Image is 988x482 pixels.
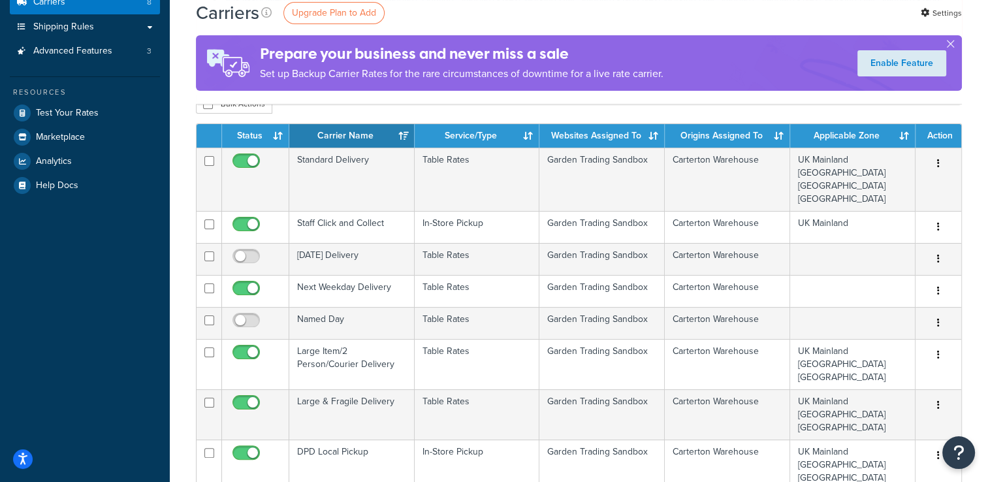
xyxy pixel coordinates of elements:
[289,148,415,211] td: Standard Delivery
[222,124,289,148] th: Status: activate to sort column ascending
[790,339,916,389] td: UK Mainland [GEOGRAPHIC_DATA] [GEOGRAPHIC_DATA]
[289,389,415,440] td: Large & Fragile Delivery
[289,307,415,339] td: Named Day
[289,124,415,148] th: Carrier Name: activate to sort column ascending
[36,132,85,143] span: Marketplace
[10,125,160,149] a: Marketplace
[790,211,916,243] td: UK Mainland
[665,275,790,307] td: Carterton Warehouse
[665,243,790,275] td: Carterton Warehouse
[665,339,790,389] td: Carterton Warehouse
[665,389,790,440] td: Carterton Warehouse
[539,275,665,307] td: Garden Trading Sandbox
[790,148,916,211] td: UK Mainland [GEOGRAPHIC_DATA] [GEOGRAPHIC_DATA] [GEOGRAPHIC_DATA]
[539,389,665,440] td: Garden Trading Sandbox
[33,22,94,33] span: Shipping Rules
[147,46,151,57] span: 3
[921,4,962,22] a: Settings
[665,148,790,211] td: Carterton Warehouse
[665,124,790,148] th: Origins Assigned To: activate to sort column ascending
[790,124,916,148] th: Applicable Zone: activate to sort column ascending
[916,124,961,148] th: Action
[283,2,385,24] a: Upgrade Plan to Add
[415,389,540,440] td: Table Rates
[10,15,160,39] a: Shipping Rules
[289,243,415,275] td: [DATE] Delivery
[196,35,260,91] img: ad-rules-rateshop-fe6ec290ccb7230408bd80ed9643f0289d75e0ffd9eb532fc0e269fcd187b520.png
[415,307,540,339] td: Table Rates
[942,436,975,469] button: Open Resource Center
[415,243,540,275] td: Table Rates
[10,174,160,197] a: Help Docs
[260,65,663,83] p: Set up Backup Carrier Rates for the rare circumstances of downtime for a live rate carrier.
[10,150,160,173] a: Analytics
[10,39,160,63] li: Advanced Features
[539,211,665,243] td: Garden Trading Sandbox
[539,307,665,339] td: Garden Trading Sandbox
[36,108,99,119] span: Test Your Rates
[10,87,160,98] div: Resources
[415,148,540,211] td: Table Rates
[539,124,665,148] th: Websites Assigned To: activate to sort column ascending
[260,43,663,65] h4: Prepare your business and never miss a sale
[539,339,665,389] td: Garden Trading Sandbox
[289,211,415,243] td: Staff Click and Collect
[790,389,916,440] td: UK Mainland [GEOGRAPHIC_DATA] [GEOGRAPHIC_DATA]
[415,275,540,307] td: Table Rates
[539,243,665,275] td: Garden Trading Sandbox
[36,156,72,167] span: Analytics
[415,124,540,148] th: Service/Type: activate to sort column ascending
[415,339,540,389] td: Table Rates
[10,39,160,63] a: Advanced Features 3
[10,101,160,125] a: Test Your Rates
[289,275,415,307] td: Next Weekday Delivery
[665,211,790,243] td: Carterton Warehouse
[33,46,112,57] span: Advanced Features
[415,211,540,243] td: In-Store Pickup
[665,307,790,339] td: Carterton Warehouse
[857,50,946,76] a: Enable Feature
[36,180,78,191] span: Help Docs
[289,339,415,389] td: Large Item/2 Person/Courier Delivery
[539,148,665,211] td: Garden Trading Sandbox
[292,6,376,20] span: Upgrade Plan to Add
